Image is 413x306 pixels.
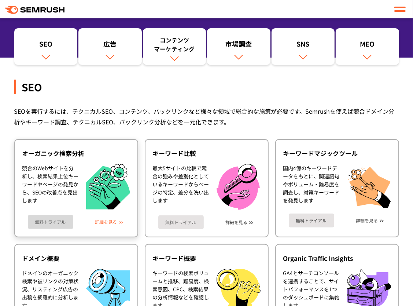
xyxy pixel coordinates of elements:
div: SNS [275,39,331,52]
a: SEO [14,28,78,65]
a: 詳細を見る [356,218,378,223]
a: 無料トライアル [28,215,73,229]
a: コンテンツマーケティング [143,28,206,65]
a: 無料トライアル [158,215,204,229]
a: 広告 [78,28,142,65]
a: SNS [272,28,335,65]
div: SEOを実行するには、テクニカルSEO、コンテンツ、バックリンクなど様々な領域で総合的な施策が必要です。Semrushを使えば競合ドメイン分析やキーワード調査、テクニカルSEO、バックリンク分析... [14,106,399,127]
div: 国内4億のキーワードデータをもとに、関連語句やボリューム・難易度を調査し、対策キーワードを発見します [283,164,340,208]
img: オーガニック検索分析 [86,164,130,210]
div: 広告 [82,39,138,52]
img: キーワードマジックツール [347,164,391,208]
a: 詳細を見る [226,220,248,225]
div: 競合のWebサイトを分析し、検索結果上位キーワードやページの発見から、SEOの改善点を見出します [22,164,79,210]
div: SEO [14,80,399,94]
div: 最大5サイトの比較で競合の強みや差別化としているキーワードからページの特定、差分を洗い出します [153,164,209,210]
div: MEO [339,39,395,52]
div: SEO [18,39,74,52]
div: コンテンツ マーケティング [147,36,203,53]
div: オーガニック検索分析 [22,149,130,158]
div: 市場調査 [211,39,267,52]
div: キーワード概要 [153,254,261,263]
img: キーワード比較 [217,164,260,210]
a: 詳細を見る [95,219,117,225]
div: ドメイン概要 [22,254,130,263]
div: Organic Traffic Insights [283,254,391,263]
div: キーワード比較 [153,149,261,158]
a: 市場調査 [207,28,270,65]
a: MEO [336,28,399,65]
div: キーワードマジックツール [283,149,391,158]
a: 無料トライアル [289,214,334,227]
